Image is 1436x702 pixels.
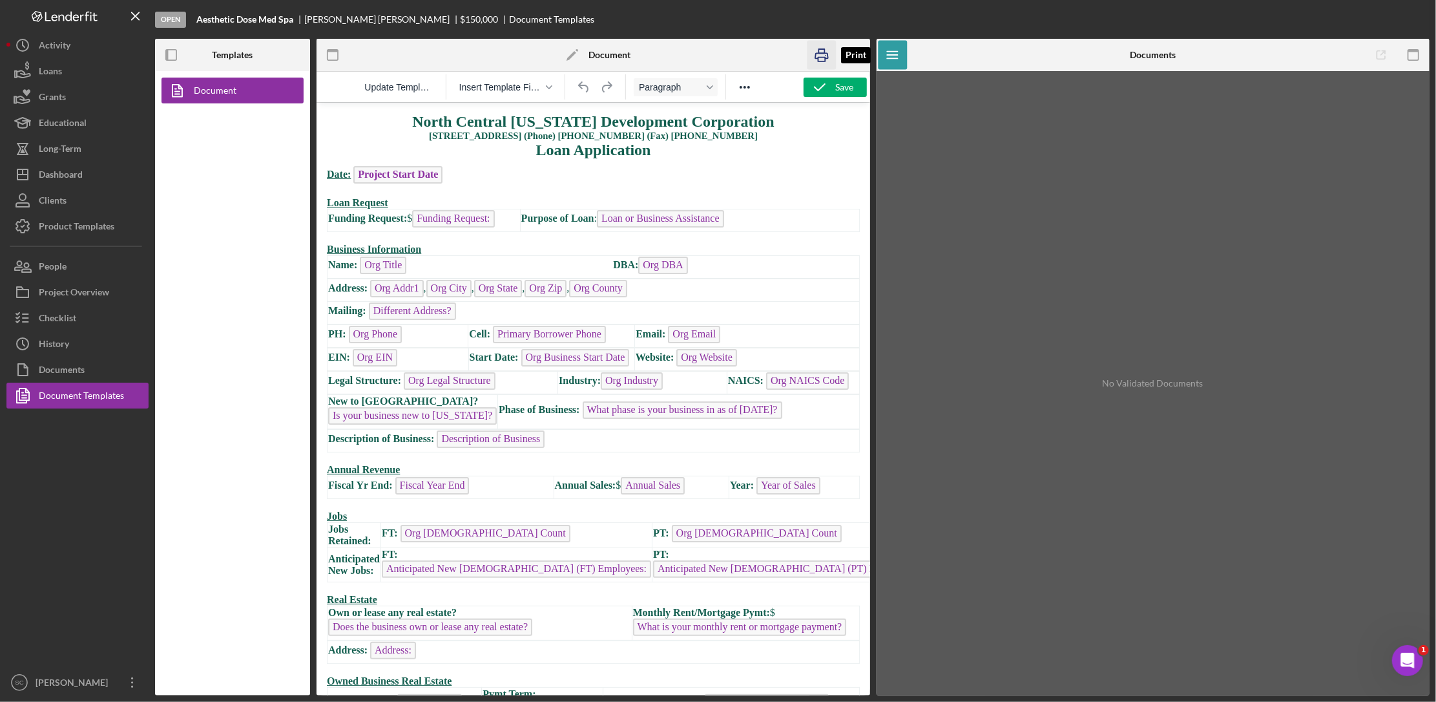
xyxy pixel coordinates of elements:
[12,249,34,260] strong: EIN:
[459,82,542,92] span: Insert Template Field
[158,177,206,195] span: Org State
[317,103,870,696] iframe: Rich Text Area
[10,361,83,372] span: Annual Revenue
[450,270,532,287] span: Org NAICS Code
[12,272,85,283] strong: Legal Structure:
[213,50,253,60] b: Templates
[6,58,149,84] a: Loans
[152,226,174,237] strong: Cell:
[238,377,300,388] strong: Annual Sales:
[65,425,81,436] strong: FT:
[734,78,756,96] button: Reveal or hide additional toolbar items
[12,180,51,191] strong: Address:
[182,301,263,312] strong: Phase of Business:
[6,383,149,409] button: Document Templates
[6,253,149,279] button: People
[81,591,145,609] span: Market Value
[12,421,55,443] span: Jobs Retained:
[39,305,76,334] div: Checklist
[52,200,140,217] span: Different Address?
[355,422,525,440] span: Org [DEMOGRAPHIC_DATA] Count
[1392,645,1423,676] iframe: Intercom live chat
[596,78,618,96] button: Redo
[205,246,313,264] span: Org Business Start Date
[337,425,353,436] strong: PT:
[304,374,368,392] span: Annual Sales
[440,374,504,392] span: Year of Sales
[12,542,51,553] strong: Address:
[388,591,513,609] span: Holder of Mortgage or Lien
[39,213,114,242] div: Product Templates
[6,331,149,357] a: History
[573,78,595,96] button: Undo
[196,14,293,25] b: Aesthetic Dose Med Spa
[6,213,149,239] button: Product Templates
[6,187,149,213] a: Clients
[79,374,153,392] span: Fiscal Year End
[65,458,335,475] span: Anticipated New [DEMOGRAPHIC_DATA] (FT) Employees:
[161,78,297,103] a: Document
[166,586,219,597] strong: Pymt Term:
[6,136,149,162] button: Long-Term
[65,446,81,457] strong: FT:
[804,78,867,97] button: Save
[411,272,447,283] strong: NAICS:
[12,504,140,515] strong: Own or lease any real estate?
[359,78,437,96] button: Reset the template to the current product template value
[208,177,250,195] span: Org Zip
[322,154,371,171] span: Org DBA
[317,516,530,533] span: What is your monthly rent or mortgage payment?
[12,202,50,213] strong: Mailing:
[12,451,63,473] span: Anticipated New Jobs:
[12,293,161,304] strong: New to [GEOGRAPHIC_DATA]?
[364,82,432,92] span: Update Template
[39,32,70,61] div: Activity
[319,226,349,237] strong: Email:
[10,573,135,584] span: Owned Business Real Estate
[39,58,62,87] div: Loans
[110,177,155,195] span: Org City
[284,270,346,287] span: Org Industry
[6,305,149,331] button: Checklist
[6,279,149,305] a: Project Overview
[253,177,311,195] span: Org County
[39,357,85,386] div: Documents
[39,331,69,360] div: History
[6,110,149,136] button: Educational
[84,422,254,440] span: Org [DEMOGRAPHIC_DATA] Count
[39,110,87,139] div: Educational
[461,14,499,25] span: $150,000
[15,679,23,686] text: SC
[317,504,453,515] strong: Monthly Rent/Mortgage Pymt:
[6,84,149,110] a: Grants
[317,504,530,529] span: $
[54,539,99,557] span: Address:
[6,670,149,696] button: SC[PERSON_NAME]
[1130,50,1176,60] b: Documents
[12,377,76,388] strong: Fiscal Yr End:
[12,226,30,237] strong: PH:
[238,377,369,388] span: $
[12,180,311,191] span: , , , ,
[413,377,437,388] strong: Year:
[588,50,630,60] b: Document
[242,272,284,283] strong: Industry:
[6,357,149,383] button: Documents
[10,491,61,502] span: Real Estate
[39,279,109,308] div: Project Overview
[120,328,228,345] span: Description of Business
